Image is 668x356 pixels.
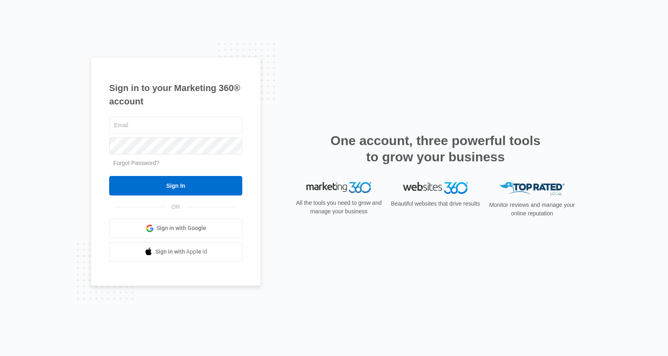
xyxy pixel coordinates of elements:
[113,160,159,166] a: Forgot Password?
[500,182,565,195] img: Top Rated Local
[109,117,242,134] input: Email
[403,182,468,194] img: Websites 360
[328,132,543,165] h2: One account, three powerful tools to grow your business
[293,199,384,216] p: All the tools you need to grow and manage your business
[390,200,481,208] p: Beautiful websites that drive results
[109,176,242,195] input: Sign In
[155,247,207,256] span: Sign in with Apple Id
[166,203,186,211] span: OR
[109,81,242,108] h1: Sign in to your Marketing 360® account
[157,224,206,232] span: Sign in with Google
[109,219,242,238] a: Sign in with Google
[306,182,371,193] img: Marketing 360
[487,201,577,218] p: Monitor reviews and manage your online reputation
[109,242,242,262] a: Sign in with Apple Id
